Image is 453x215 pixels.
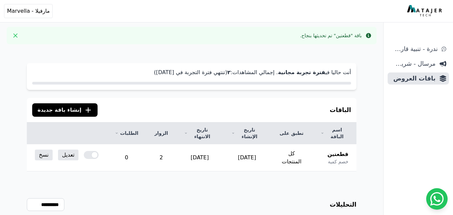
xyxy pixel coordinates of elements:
strong: ٢ [227,69,231,75]
a: نسخ [35,150,53,160]
span: إنشاء باقة جديدة [38,106,81,114]
a: تعديل [58,150,78,160]
span: مرسال - شريط دعاية [390,59,436,68]
div: باقة "قطعتين" تم تحديثها بنجاح. [300,32,362,39]
span: مارفيلا - Marvella [7,7,50,15]
span: خصم كمية [328,158,348,165]
a: تاريخ الانتهاء [184,126,215,140]
h3: الباقات [330,105,351,115]
button: مارفيلا - Marvella [4,4,53,18]
span: باقات العروض [390,74,436,83]
th: تطبق على [271,122,313,144]
td: [DATE] [223,144,271,171]
button: إنشاء باقة جديدة [32,103,98,117]
a: الطلبات [115,130,138,137]
span: قطعتين [327,150,348,158]
td: 0 [107,144,146,171]
strong: فترة تجربة مجانية [278,69,325,75]
img: MatajerTech Logo [407,5,444,17]
a: اسم الباقة [321,126,348,140]
td: [DATE] [176,144,223,171]
span: ندرة - تنبية قارب علي النفاذ [390,44,438,54]
th: الزوار [147,122,176,144]
td: 2 [147,144,176,171]
a: تاريخ الإنشاء [231,126,263,140]
h3: التحليلات [330,200,356,209]
p: أنت حاليا في . إجمالي المشاهدات: (تنتهي فترة التجربة في [DATE]) [32,68,351,76]
button: Close [10,30,21,41]
td: كل المنتجات [271,144,313,171]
